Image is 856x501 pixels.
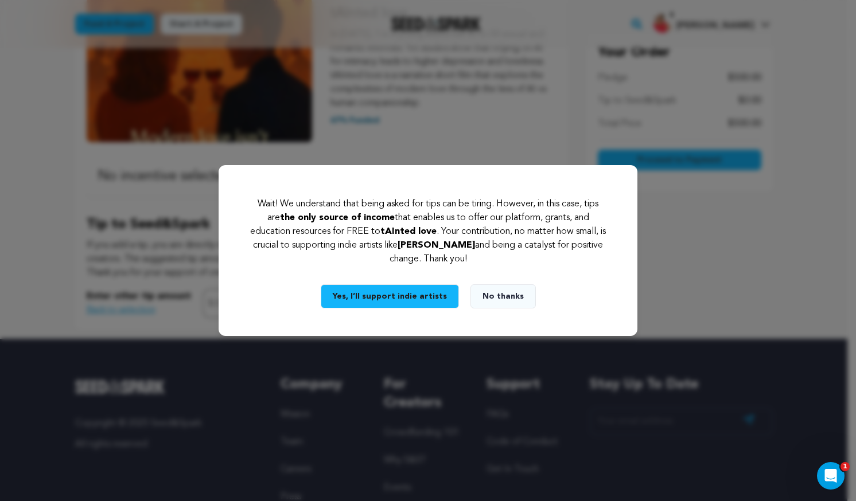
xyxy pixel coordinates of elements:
span: the only source of income [280,213,395,222]
span: 1 [841,462,850,471]
span: [PERSON_NAME] [398,241,475,250]
button: No thanks [470,284,536,308]
p: Wait! We understand that being asked for tips can be tiring. However, in this case, tips are that... [246,197,610,266]
span: tAInted love [380,227,437,236]
iframe: Intercom live chat [817,462,845,490]
button: Yes, I’ll support indie artists [321,284,459,308]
